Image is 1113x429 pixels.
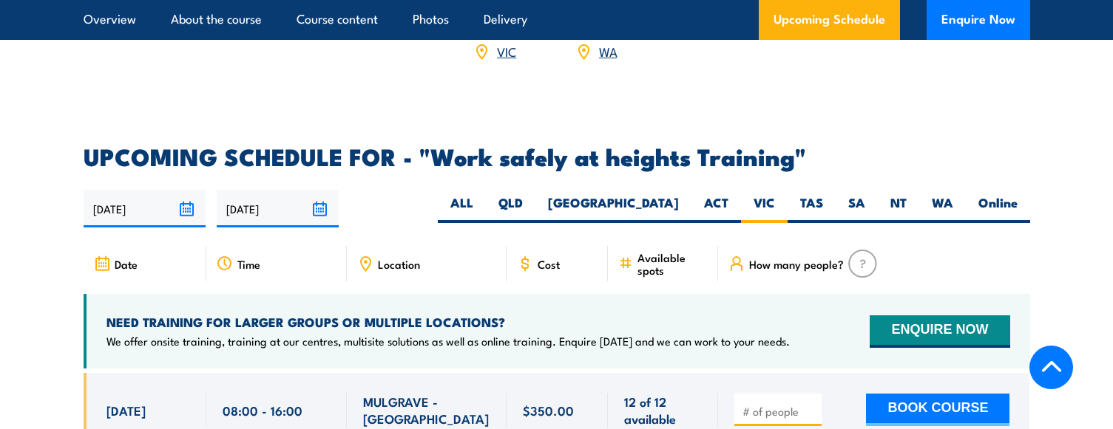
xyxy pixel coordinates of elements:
input: To date [217,190,339,227]
span: How many people? [749,258,844,270]
a: VIC [497,42,516,60]
span: 08:00 - 16:00 [223,402,302,419]
h4: NEED TRAINING FOR LARGER GROUPS OR MULTIPLE LOCATIONS? [106,314,790,330]
button: BOOK COURSE [866,394,1009,426]
span: $350.00 [523,402,574,419]
label: [GEOGRAPHIC_DATA] [535,194,691,223]
input: # of people [742,404,816,419]
h2: UPCOMING SCHEDULE FOR - "Work safely at heights Training" [84,145,1030,166]
span: MULGRAVE - [GEOGRAPHIC_DATA] [363,393,490,428]
label: VIC [741,194,788,223]
span: Location [378,258,420,270]
label: TAS [788,194,836,223]
span: Cost [538,258,560,270]
input: From date [84,190,206,227]
span: Available spots [637,251,708,276]
span: Time [237,258,260,270]
label: QLD [486,194,535,223]
label: ACT [691,194,741,223]
label: WA [919,194,966,223]
a: WA [599,42,618,60]
label: NT [878,194,919,223]
label: ALL [438,194,486,223]
p: We offer onsite training, training at our centres, multisite solutions as well as online training... [106,334,790,349]
span: [DATE] [106,402,146,419]
label: Online [966,194,1030,223]
span: 12 of 12 available [624,393,702,428]
label: SA [836,194,878,223]
span: Date [115,258,138,270]
button: ENQUIRE NOW [870,315,1009,348]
